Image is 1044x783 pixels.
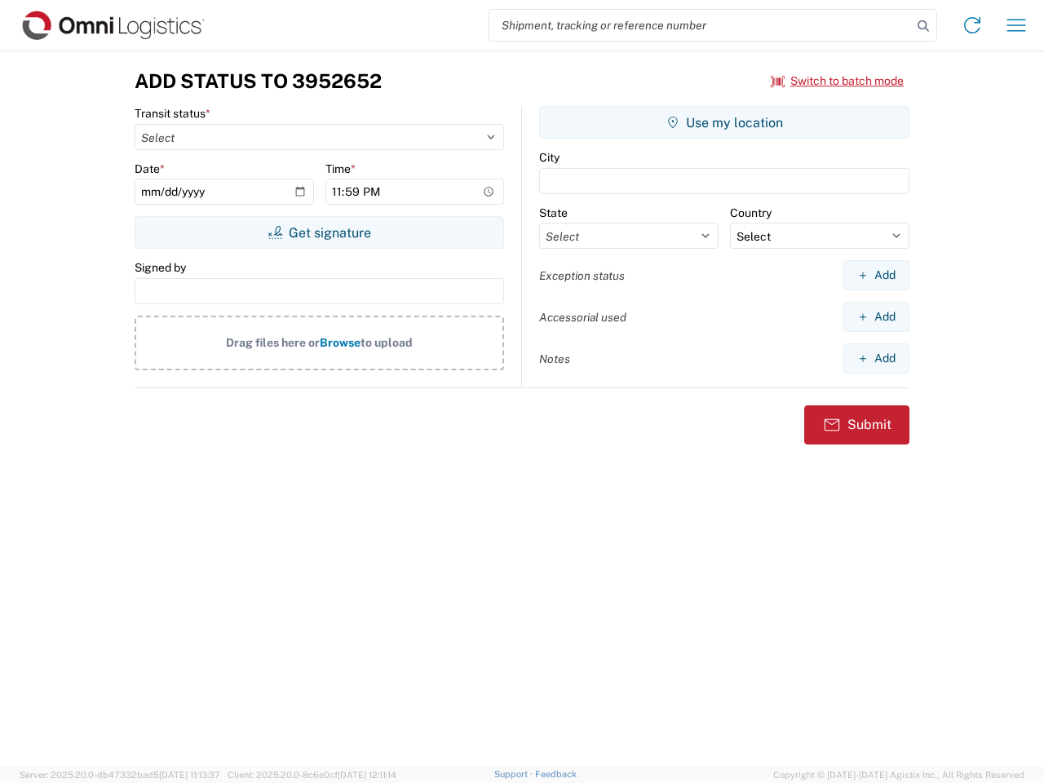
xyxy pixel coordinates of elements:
[361,336,413,349] span: to upload
[489,10,912,41] input: Shipment, tracking or reference number
[135,106,210,121] label: Transit status
[320,336,361,349] span: Browse
[535,769,577,779] a: Feedback
[135,216,504,249] button: Get signature
[135,161,165,176] label: Date
[325,161,356,176] label: Time
[843,260,909,290] button: Add
[539,268,625,283] label: Exception status
[228,770,396,780] span: Client: 2025.20.0-8c6e0cf
[135,69,382,93] h3: Add Status to 3952652
[539,206,568,220] label: State
[539,150,560,165] label: City
[226,336,320,349] span: Drag files here or
[773,768,1024,782] span: Copyright © [DATE]-[DATE] Agistix Inc., All Rights Reserved
[338,770,396,780] span: [DATE] 12:11:14
[539,352,570,366] label: Notes
[730,206,772,220] label: Country
[843,302,909,332] button: Add
[494,769,535,779] a: Support
[159,770,220,780] span: [DATE] 11:13:37
[804,405,909,445] button: Submit
[843,343,909,374] button: Add
[539,310,626,325] label: Accessorial used
[20,770,220,780] span: Server: 2025.20.0-db47332bad5
[539,106,909,139] button: Use my location
[135,260,186,275] label: Signed by
[771,68,904,95] button: Switch to batch mode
